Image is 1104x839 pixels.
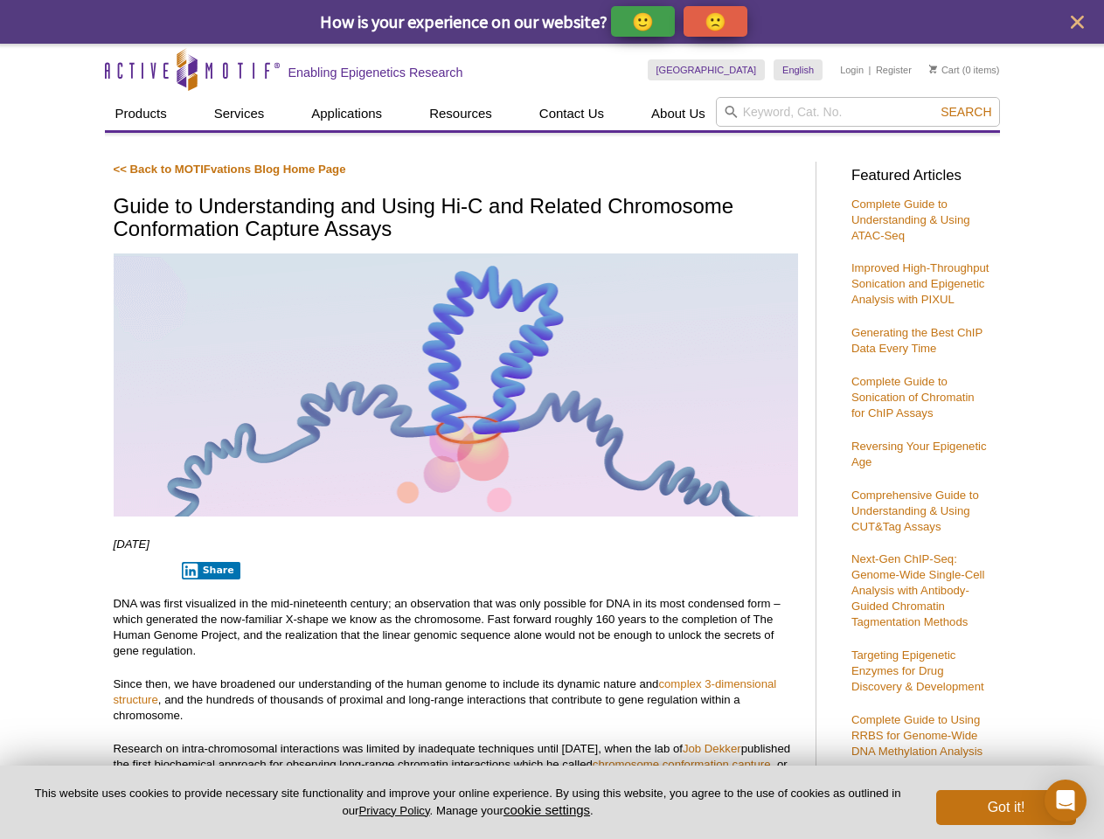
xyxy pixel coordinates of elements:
button: Share [182,562,240,579]
h3: Featured Articles [851,169,991,184]
button: Search [935,104,996,120]
a: English [774,59,823,80]
a: Privacy Policy [358,804,429,817]
a: Cart [929,64,960,76]
a: Targeting Epigenetic Enzymes for Drug Discovery & Development [851,648,984,693]
p: 🙂 [632,10,654,32]
button: cookie settings [503,802,590,817]
img: Hi-C [114,253,798,517]
a: Products [105,97,177,130]
button: Got it! [936,790,1076,825]
a: Job Dekker [683,742,741,755]
a: Next-Gen ChIP-Seq: Genome-Wide Single-Cell Analysis with Antibody-Guided Chromatin Tagmentation M... [851,552,984,628]
p: 🙁 [705,10,726,32]
a: chromosome conformation capture [593,758,771,771]
a: Complete Guide to Sonication of Chromatin for ChIP Assays [851,375,975,419]
a: Complete Guide to Using RRBS for Genome-Wide DNA Methylation Analysis [851,713,982,758]
span: Search [941,105,991,119]
a: Applications [301,97,392,130]
p: Research on intra-chromosomal interactions was limited by inadequate techniques until [DATE], whe... [114,741,798,804]
li: | [869,59,871,80]
a: Resources [419,97,503,130]
a: About Us [641,97,716,130]
div: Open Intercom Messenger [1045,780,1087,822]
a: Complete Guide to Understanding & Using ATAC-Seq [851,198,970,242]
h2: Enabling Epigenetics Research [288,65,463,80]
p: Since then, we have broadened our understanding of the human genome to include its dynamic nature... [114,676,798,724]
input: Keyword, Cat. No. [716,97,1000,127]
a: Reversing Your Epigenetic Age [851,440,987,468]
li: (0 items) [929,59,1000,80]
a: Register [876,64,912,76]
a: Generating the Best ChIP Data Every Time [851,326,982,355]
a: Improved High-Throughput Sonication and Epigenetic Analysis with PIXUL [851,261,989,306]
a: Comprehensive Guide to Understanding & Using CUT&Tag Assays [851,489,979,533]
p: DNA was first visualized in the mid-nineteenth century; an observation that was only possible for... [114,596,798,659]
em: [DATE] [114,537,150,551]
span: How is your experience on our website? [320,10,608,32]
button: close [1066,11,1088,33]
iframe: X Post Button [114,561,170,579]
a: [GEOGRAPHIC_DATA] [648,59,766,80]
a: << Back to MOTIFvations Blog Home Page [114,163,346,176]
p: This website uses cookies to provide necessary site functionality and improve your online experie... [28,786,907,819]
a: Services [204,97,275,130]
a: Contact Us [529,97,614,130]
h1: Guide to Understanding and Using Hi-C and Related Chromosome Conformation Capture Assays [114,195,798,243]
img: Your Cart [929,65,937,73]
a: Login [840,64,864,76]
